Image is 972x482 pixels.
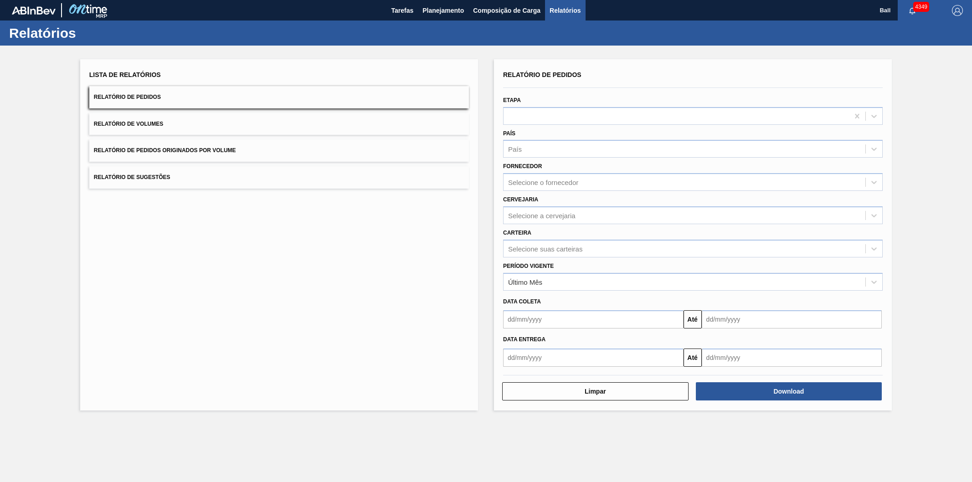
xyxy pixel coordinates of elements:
[702,349,882,367] input: dd/mm/yyyy
[89,71,161,78] span: Lista de Relatórios
[473,5,540,16] span: Composição de Carga
[503,130,515,137] label: País
[89,86,469,108] button: Relatório de Pedidos
[503,263,554,269] label: Período Vigente
[503,336,545,343] span: Data entrega
[422,5,464,16] span: Planejamento
[503,196,538,203] label: Cervejaria
[508,145,522,153] div: País
[94,174,170,180] span: Relatório de Sugestões
[89,139,469,162] button: Relatório de Pedidos Originados por Volume
[503,230,531,236] label: Carteira
[550,5,581,16] span: Relatórios
[391,5,413,16] span: Tarefas
[913,2,929,12] span: 4349
[503,310,684,328] input: dd/mm/yyyy
[508,179,578,186] div: Selecione o fornecedor
[952,5,963,16] img: Logout
[508,245,582,252] div: Selecione suas carteiras
[503,97,521,103] label: Etapa
[89,113,469,135] button: Relatório de Volumes
[94,147,236,154] span: Relatório de Pedidos Originados por Volume
[89,166,469,189] button: Relatório de Sugestões
[898,4,927,17] button: Notificações
[9,28,171,38] h1: Relatórios
[684,349,702,367] button: Até
[503,349,684,367] input: dd/mm/yyyy
[94,94,161,100] span: Relatório de Pedidos
[502,382,689,400] button: Limpar
[94,121,163,127] span: Relatório de Volumes
[503,298,541,305] span: Data coleta
[696,382,882,400] button: Download
[508,211,576,219] div: Selecione a cervejaria
[503,71,581,78] span: Relatório de Pedidos
[12,6,56,15] img: TNhmsLtSVTkK8tSr43FrP2fwEKptu5GPRR3wAAAABJRU5ErkJggg==
[702,310,882,328] input: dd/mm/yyyy
[508,278,542,286] div: Último Mês
[684,310,702,328] button: Até
[503,163,542,169] label: Fornecedor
